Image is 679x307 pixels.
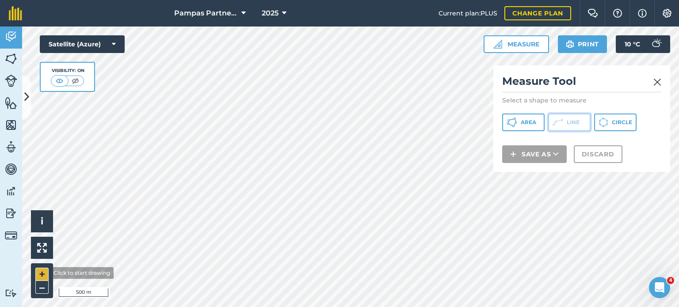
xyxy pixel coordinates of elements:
[625,35,640,53] span: 10 ° C
[667,277,674,284] span: 4
[439,8,497,18] span: Current plan : PLUS
[50,267,114,279] div: Click to start drawing
[5,289,17,297] img: svg+xml;base64,PD94bWwgdmVyc2lvbj0iMS4wIiBlbmNvZGluZz0idXRmLTgiPz4KPCEtLSBHZW5lcmF0b3I6IEFkb2JlIE...
[558,35,607,53] button: Print
[502,145,567,163] button: Save as
[587,9,598,18] img: Two speech bubbles overlapping with the left bubble in the forefront
[31,210,53,232] button: i
[638,8,647,19] img: svg+xml;base64,PHN2ZyB4bWxucz0iaHR0cDovL3d3dy53My5vcmcvMjAwMC9zdmciIHdpZHRoPSIxNyIgaGVpZ2h0PSIxNy...
[41,216,43,227] span: i
[5,75,17,87] img: svg+xml;base64,PD94bWwgdmVyc2lvbj0iMS4wIiBlbmNvZGluZz0idXRmLTgiPz4KPCEtLSBHZW5lcmF0b3I6IEFkb2JlIE...
[5,185,17,198] img: svg+xml;base64,PD94bWwgdmVyc2lvbj0iMS4wIiBlbmNvZGluZz0idXRmLTgiPz4KPCEtLSBHZW5lcmF0b3I6IEFkb2JlIE...
[484,35,549,53] button: Measure
[662,9,672,18] img: A cog icon
[35,281,49,294] button: –
[37,243,47,253] img: Four arrows, one pointing top left, one top right, one bottom right and the last bottom left
[5,52,17,65] img: svg+xml;base64,PHN2ZyB4bWxucz0iaHR0cDovL3d3dy53My5vcmcvMjAwMC9zdmciIHdpZHRoPSI1NiIgaGVpZ2h0PSI2MC...
[653,77,661,87] img: svg+xml;base64,PHN2ZyB4bWxucz0iaHR0cDovL3d3dy53My5vcmcvMjAwMC9zdmciIHdpZHRoPSIyMiIgaGVpZ2h0PSIzMC...
[574,145,622,163] button: Discard
[566,39,574,49] img: svg+xml;base64,PHN2ZyB4bWxucz0iaHR0cDovL3d3dy53My5vcmcvMjAwMC9zdmciIHdpZHRoPSIxOSIgaGVpZ2h0PSIyNC...
[5,229,17,242] img: svg+xml;base64,PD94bWwgdmVyc2lvbj0iMS4wIiBlbmNvZGluZz0idXRmLTgiPz4KPCEtLSBHZW5lcmF0b3I6IEFkb2JlIE...
[548,114,591,131] button: Line
[70,76,81,85] img: svg+xml;base64,PHN2ZyB4bWxucz0iaHR0cDovL3d3dy53My5vcmcvMjAwMC9zdmciIHdpZHRoPSI1MCIgaGVpZ2h0PSI0MC...
[262,8,278,19] span: 2025
[647,35,665,53] img: svg+xml;base64,PD94bWwgdmVyc2lvbj0iMS4wIiBlbmNvZGluZz0idXRmLTgiPz4KPCEtLSBHZW5lcmF0b3I6IEFkb2JlIE...
[174,8,238,19] span: Pampas Partnership
[521,119,536,126] span: Area
[616,35,670,53] button: 10 °C
[502,114,545,131] button: Area
[567,119,580,126] span: Line
[35,268,49,281] button: +
[5,118,17,132] img: svg+xml;base64,PHN2ZyB4bWxucz0iaHR0cDovL3d3dy53My5vcmcvMjAwMC9zdmciIHdpZHRoPSI1NiIgaGVpZ2h0PSI2MC...
[5,140,17,154] img: svg+xml;base64,PD94bWwgdmVyc2lvbj0iMS4wIiBlbmNvZGluZz0idXRmLTgiPz4KPCEtLSBHZW5lcmF0b3I6IEFkb2JlIE...
[502,96,661,105] p: Select a shape to measure
[5,96,17,110] img: svg+xml;base64,PHN2ZyB4bWxucz0iaHR0cDovL3d3dy53My5vcmcvMjAwMC9zdmciIHdpZHRoPSI1NiIgaGVpZ2h0PSI2MC...
[612,119,632,126] span: Circle
[510,149,516,159] img: svg+xml;base64,PHN2ZyB4bWxucz0iaHR0cDovL3d3dy53My5vcmcvMjAwMC9zdmciIHdpZHRoPSIxNCIgaGVpZ2h0PSIyNC...
[5,163,17,176] img: svg+xml;base64,PD94bWwgdmVyc2lvbj0iMS4wIiBlbmNvZGluZz0idXRmLTgiPz4KPCEtLSBHZW5lcmF0b3I6IEFkb2JlIE...
[649,277,670,298] iframe: Intercom live chat
[612,9,623,18] img: A question mark icon
[9,6,22,20] img: fieldmargin Logo
[40,35,125,53] button: Satellite (Azure)
[493,40,502,49] img: Ruler icon
[502,74,661,92] h2: Measure Tool
[5,30,17,43] img: svg+xml;base64,PD94bWwgdmVyc2lvbj0iMS4wIiBlbmNvZGluZz0idXRmLTgiPz4KPCEtLSBHZW5lcmF0b3I6IEFkb2JlIE...
[504,6,571,20] a: Change plan
[54,76,65,85] img: svg+xml;base64,PHN2ZyB4bWxucz0iaHR0cDovL3d3dy53My5vcmcvMjAwMC9zdmciIHdpZHRoPSI1MCIgaGVpZ2h0PSI0MC...
[51,67,84,74] div: Visibility: On
[594,114,637,131] button: Circle
[5,207,17,220] img: svg+xml;base64,PD94bWwgdmVyc2lvbj0iMS4wIiBlbmNvZGluZz0idXRmLTgiPz4KPCEtLSBHZW5lcmF0b3I6IEFkb2JlIE...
